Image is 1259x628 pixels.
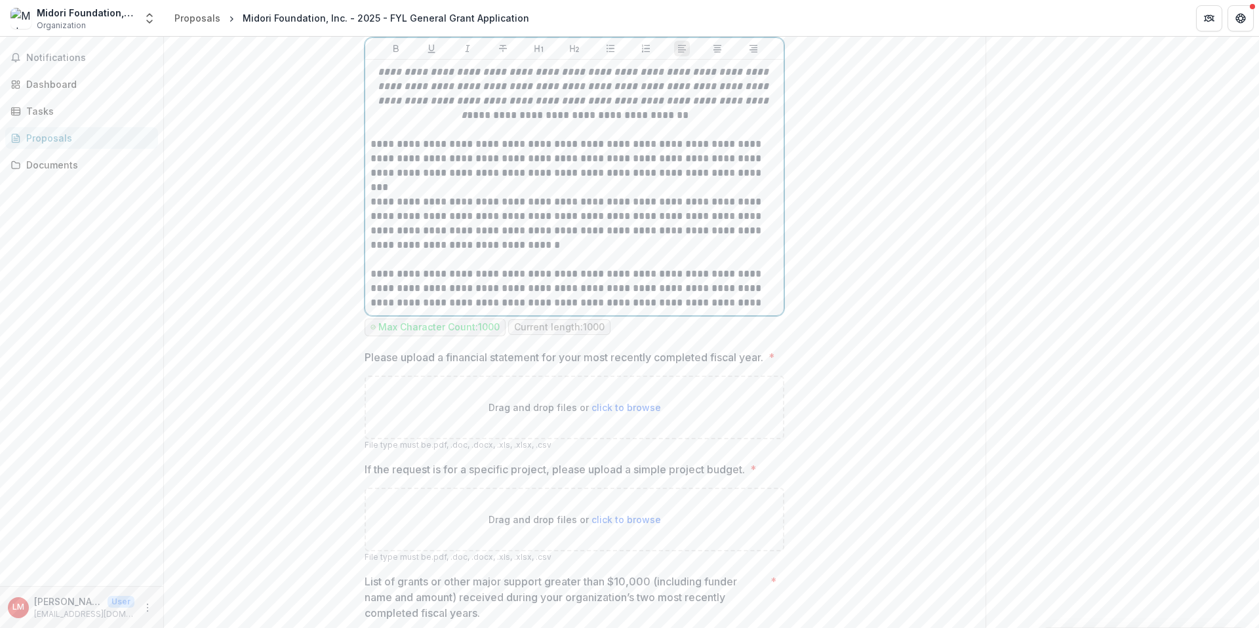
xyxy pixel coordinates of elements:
[37,20,86,31] span: Organization
[26,104,148,118] div: Tasks
[709,41,725,56] button: Align Center
[378,322,500,333] p: Max Character Count: 1000
[140,5,159,31] button: Open entity switcher
[591,514,661,525] span: click to browse
[603,41,618,56] button: Bullet List
[1228,5,1254,31] button: Get Help
[460,41,475,56] button: Italicize
[1196,5,1222,31] button: Partners
[34,595,102,608] p: [PERSON_NAME]
[26,77,148,91] div: Dashboard
[12,603,24,612] div: Luz MacManus
[34,608,134,620] p: [EMAIL_ADDRESS][DOMAIN_NAME]
[638,41,654,56] button: Ordered List
[365,574,765,621] p: List of grants or other major support greater than $10,000 (including funder name and amount) rec...
[5,127,158,149] a: Proposals
[140,600,155,616] button: More
[5,154,158,176] a: Documents
[365,439,784,451] p: File type must be .pdf, .doc, .docx, .xls, .xlsx, .csv
[424,41,439,56] button: Underline
[108,596,134,608] p: User
[489,513,661,526] p: Drag and drop files or
[243,11,529,25] div: Midori Foundation, Inc. - 2025 - FYL General Grant Application
[37,6,135,20] div: Midori Foundation, Inc.
[591,402,661,413] span: click to browse
[567,41,582,56] button: Heading 2
[169,9,226,28] a: Proposals
[169,9,534,28] nav: breadcrumb
[746,41,761,56] button: Align Right
[5,47,158,68] button: Notifications
[365,551,784,563] p: File type must be .pdf, .doc, .docx, .xls, .xlsx, .csv
[674,41,690,56] button: Align Left
[495,41,511,56] button: Strike
[5,100,158,122] a: Tasks
[26,131,148,145] div: Proposals
[365,349,763,365] p: Please upload a financial statement for your most recently completed fiscal year.
[531,41,547,56] button: Heading 1
[514,322,605,333] p: Current length: 1000
[365,461,745,477] p: If the request is for a specific project, please upload a simple project budget.
[174,11,220,25] div: Proposals
[10,8,31,29] img: Midori Foundation, Inc.
[489,401,661,414] p: Drag and drop files or
[26,52,153,64] span: Notifications
[26,158,148,172] div: Documents
[5,73,158,95] a: Dashboard
[388,41,404,56] button: Bold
